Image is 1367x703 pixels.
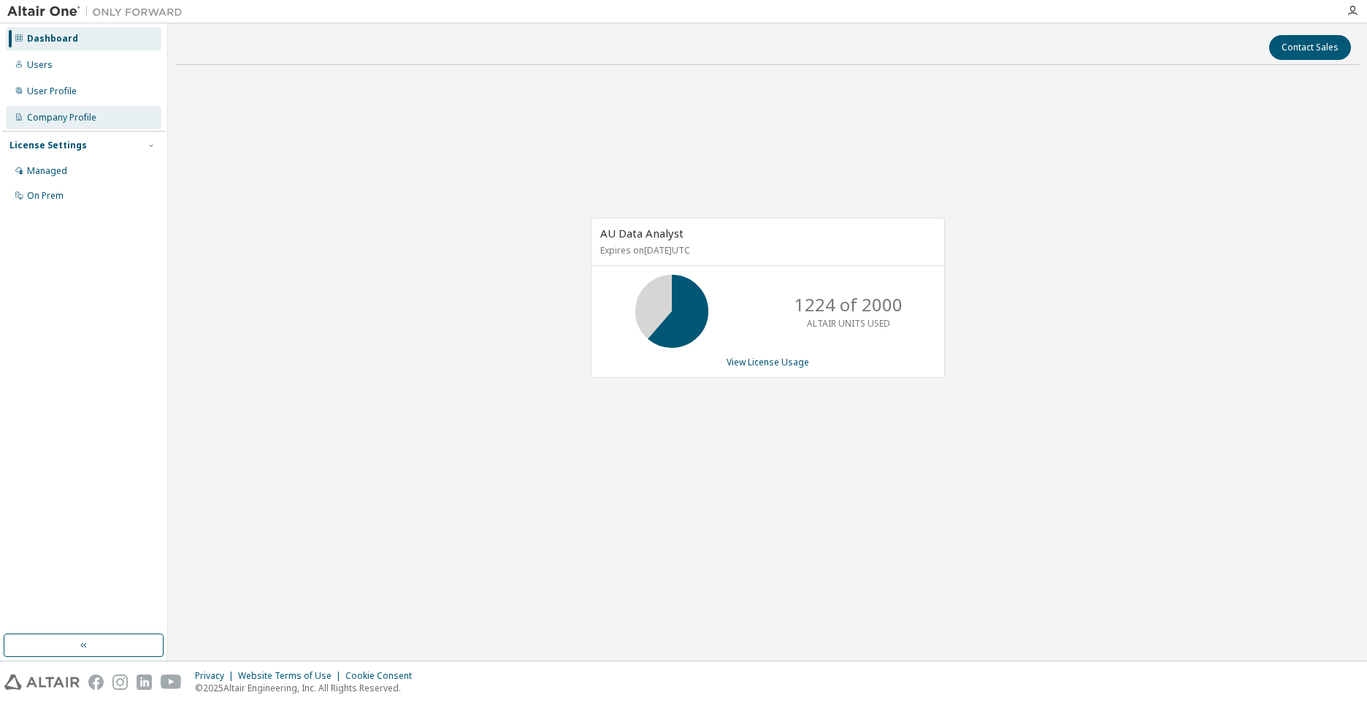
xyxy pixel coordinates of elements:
div: Cookie Consent [345,670,421,682]
img: youtube.svg [161,674,182,690]
p: 1224 of 2000 [794,292,903,317]
div: Website Terms of Use [238,670,345,682]
div: Dashboard [27,33,78,45]
div: Company Profile [27,112,96,123]
div: License Settings [9,140,87,151]
div: Managed [27,165,67,177]
div: User Profile [27,85,77,97]
a: View License Usage [727,356,809,368]
span: AU Data Analyst [600,226,683,240]
img: facebook.svg [88,674,104,690]
p: ALTAIR UNITS USED [807,317,890,330]
img: linkedin.svg [137,674,152,690]
div: Privacy [195,670,238,682]
div: Users [27,59,53,71]
img: Altair One [7,4,190,19]
p: Expires on [DATE] UTC [600,244,932,256]
button: Contact Sales [1269,35,1351,60]
div: On Prem [27,190,64,202]
img: instagram.svg [112,674,128,690]
p: © 2025 Altair Engineering, Inc. All Rights Reserved. [195,682,421,694]
img: altair_logo.svg [4,674,80,690]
